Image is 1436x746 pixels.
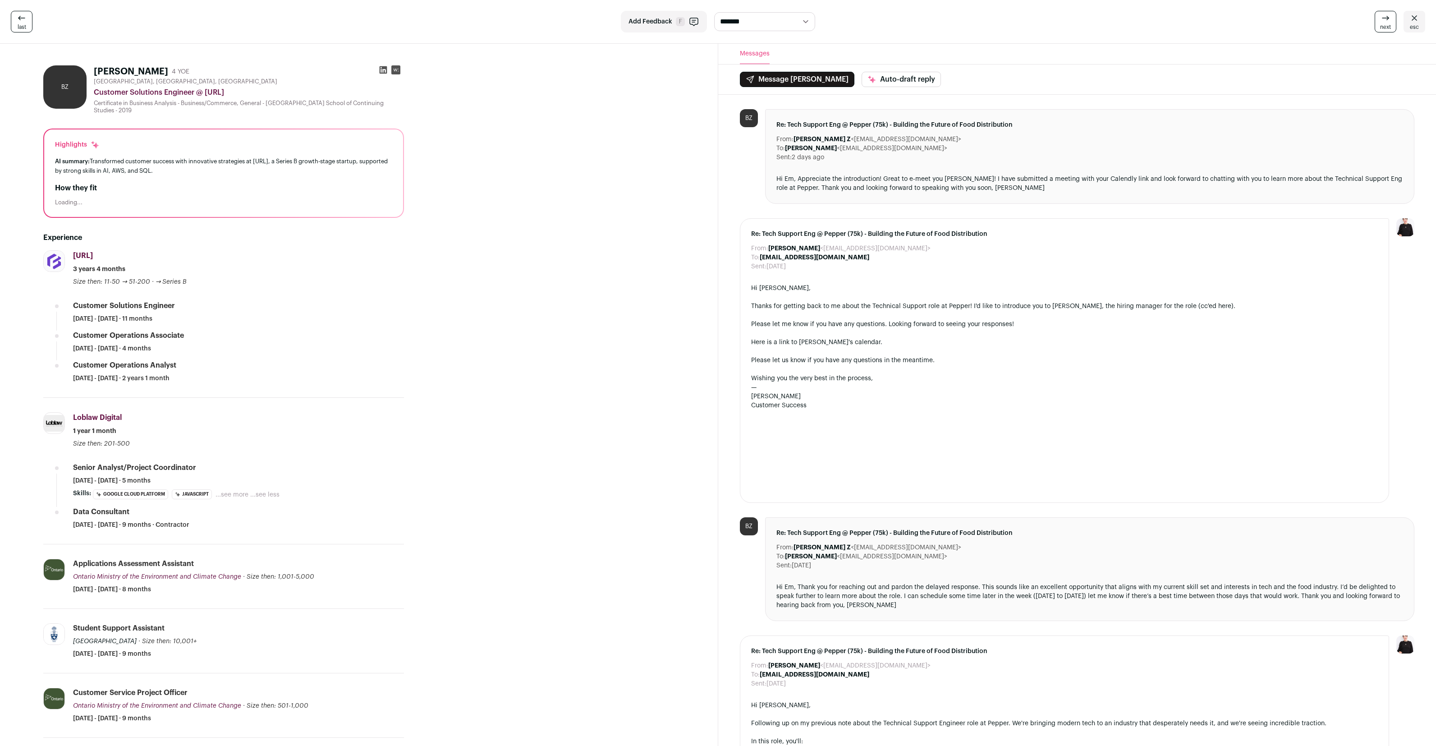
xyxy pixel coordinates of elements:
[751,302,1378,311] div: Thanks for getting back to me about the Technical Support role at Pepper! I'd like to introduce y...
[776,529,1404,538] span: Re: Tech Support Eng @ Pepper (75k) - Building the Future of Food Distribution
[751,719,1378,728] div: Following up on my previous note about the Technical Support Engineer role at Pepper. We're bring...
[1380,23,1391,31] span: next
[73,638,137,645] span: [GEOGRAPHIC_DATA]
[55,157,392,175] div: Transformed customer success with innovative strategies at [URL], a Series B growth-stage startup...
[73,507,129,517] div: Data Consultant
[73,360,176,370] div: Customer Operations Analyst
[792,153,824,162] dd: 2 days ago
[760,672,869,678] b: [EMAIL_ADDRESS][DOMAIN_NAME]
[751,321,1014,327] span: Please let me know if you have any questions. Looking forward to seeing your responses!
[751,356,1378,365] div: Please let us know if you have any questions in the meantime.
[740,109,758,127] div: BZ
[751,647,1378,656] span: Re: Tech Support Eng @ Pepper (75k) - Building the Future of Food Distribution
[73,252,93,259] span: [URL]
[243,703,308,709] span: · Size then: 501-1,000
[751,392,1378,401] div: [PERSON_NAME]
[44,624,64,645] img: 1898f117f719685aba4cb687becb74a10112b301a502b4ac512a2d3c0f08d315.jpg
[751,284,1378,293] div: Hi [PERSON_NAME],
[216,490,248,499] button: ...see more
[1410,23,1419,31] span: esc
[73,314,152,323] span: [DATE] - [DATE] · 11 months
[794,136,851,143] b: [PERSON_NAME] Z
[243,574,314,580] span: · Size then: 1,001-5,000
[73,585,151,594] span: [DATE] - [DATE] · 8 months
[172,489,212,499] li: JavaScript
[94,65,168,78] h1: [PERSON_NAME]
[1396,218,1414,236] img: 9240684-medium_jpg
[73,463,196,473] div: Senior Analyst/Project Coordinator
[73,427,116,436] span: 1 year 1 month
[250,490,280,499] button: ...see less
[44,250,64,272] img: b122a7f1e91679838a5c218b84b320f002a45d58cadc3c39d4179e42c4ef7691.jpg
[138,638,197,645] span: · Size then: 10,001+
[785,553,837,560] b: [PERSON_NAME]
[18,23,26,31] span: last
[73,489,91,498] span: Skills:
[93,489,168,499] li: Google Cloud Platform
[73,374,170,383] span: [DATE] - [DATE] · 2 years 1 month
[43,65,87,109] div: BZ
[766,262,786,271] dd: [DATE]
[676,17,685,26] span: F
[73,476,151,485] span: [DATE] - [DATE] · 5 months
[792,561,811,570] dd: [DATE]
[73,265,125,274] span: 3 years 4 months
[740,72,854,87] button: Message [PERSON_NAME]
[751,230,1378,239] span: Re: Tech Support Eng @ Pepper (75k) - Building the Future of Food Distribution
[55,199,392,206] div: Loading...
[55,140,100,149] div: Highlights
[785,144,947,153] dd: <[EMAIL_ADDRESS][DOMAIN_NAME]>
[629,17,672,26] span: Add Feedback
[156,279,187,285] span: → Series B
[776,144,785,153] dt: To:
[94,87,404,98] div: Customer Solutions Engineer @ [URL]
[55,183,392,193] h2: How they fit
[776,135,794,144] dt: From:
[751,737,1378,746] div: In this role, you'll:
[751,244,768,253] dt: From:
[73,703,241,709] span: Ontario Ministry of the Environment and Climate Change
[766,679,786,688] dd: [DATE]
[1375,11,1396,32] a: next
[55,158,90,164] span: AI summary:
[776,561,792,570] dt: Sent:
[740,517,758,535] div: BZ
[44,688,64,709] img: 9fe07aa571c982556eb7fa7d036e0e7c38843a3d5442d39263fe5f5448694356.png
[73,344,151,353] span: [DATE] - [DATE] · 4 months
[621,11,707,32] button: Add Feedback F
[785,145,837,152] b: [PERSON_NAME]
[44,559,64,580] img: 9fe07aa571c982556eb7fa7d036e0e7c38843a3d5442d39263fe5f5448694356.png
[768,661,931,670] dd: <[EMAIL_ADDRESS][DOMAIN_NAME]>
[73,414,122,421] span: Loblaw Digital
[776,552,785,561] dt: To:
[751,262,766,271] dt: Sent:
[73,623,165,633] div: Student Support Assistant
[768,663,820,669] b: [PERSON_NAME]
[1396,635,1414,654] img: 9240684-medium_jpg
[751,374,1378,383] div: Wishing you the very best in the process,
[794,543,961,552] dd: <[EMAIL_ADDRESS][DOMAIN_NAME]>
[776,583,1404,610] div: Hi Em, Thank you for reaching out and pardon the delayed response. This sounds like an excellent ...
[768,245,820,252] b: [PERSON_NAME]
[73,574,241,580] span: Ontario Ministry of the Environment and Climate Change
[172,67,189,76] div: 4 YOE
[73,714,151,723] span: [DATE] - [DATE] · 9 months
[73,520,189,530] span: [DATE] - [DATE] · 9 months · Contractor
[768,244,931,253] dd: <[EMAIL_ADDRESS][DOMAIN_NAME]>
[73,559,194,569] div: Applications Assessment Assistant
[751,401,1378,410] div: Customer Success
[776,175,1404,193] div: Hi Em, Appreciate the introduction! Great to e-meet you [PERSON_NAME]! I have submitted a meeting...
[73,279,150,285] span: Size then: 11-50 → 51-200
[760,254,869,261] b: [EMAIL_ADDRESS][DOMAIN_NAME]
[751,253,760,262] dt: To:
[73,441,130,447] span: Size then: 201-500
[751,679,766,688] dt: Sent:
[776,120,1404,129] span: Re: Tech Support Eng @ Pepper (75k) - Building the Future of Food Distribution
[152,277,154,286] span: ·
[751,339,882,345] a: Here is a link to [PERSON_NAME]'s calendar.
[740,44,770,64] button: Messages
[11,11,32,32] a: last
[776,153,792,162] dt: Sent:
[73,649,151,659] span: [DATE] - [DATE] · 9 months
[94,78,277,85] span: [GEOGRAPHIC_DATA], [GEOGRAPHIC_DATA], [GEOGRAPHIC_DATA]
